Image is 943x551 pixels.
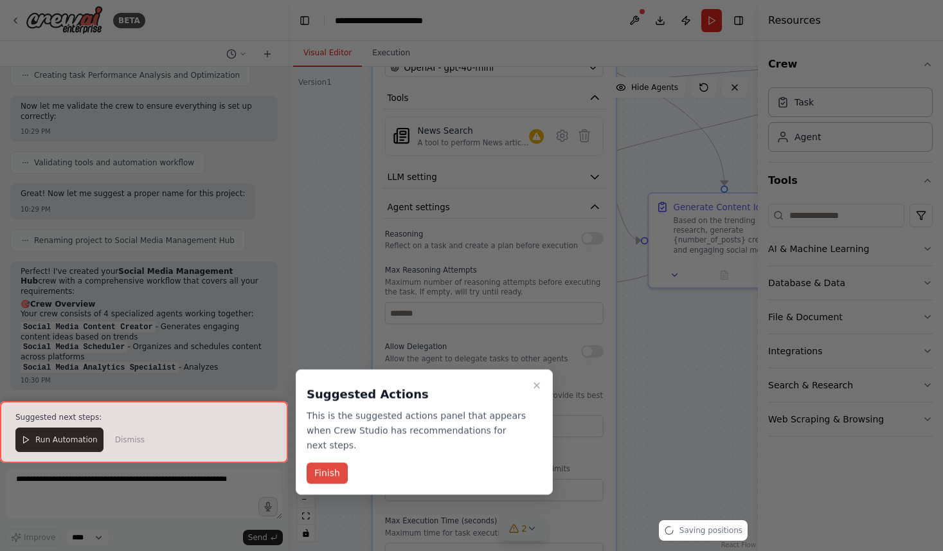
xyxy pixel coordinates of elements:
span: Saving positions [679,525,742,536]
button: Hide left sidebar [296,12,314,30]
h3: Suggested Actions [307,386,526,404]
button: Close walkthrough [529,378,544,393]
p: This is the suggested actions panel that appears when Crew Studio has recommendations for next st... [307,409,526,453]
button: Finish [307,463,348,484]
